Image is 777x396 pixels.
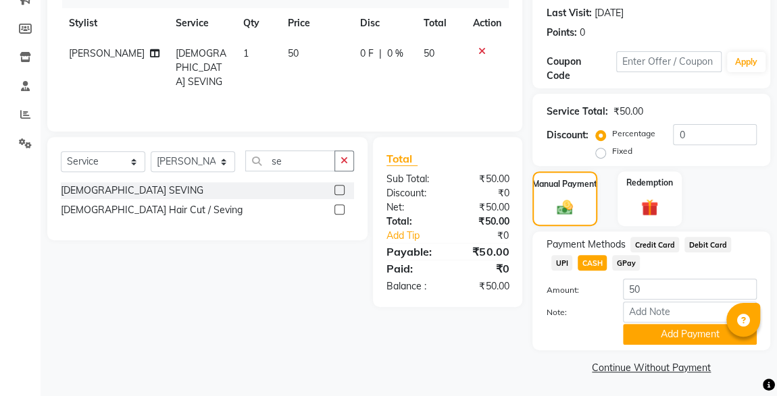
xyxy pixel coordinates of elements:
div: Payable: [376,244,448,260]
span: 0 F [360,47,374,61]
label: Manual Payment [532,178,597,190]
div: [DATE] [594,6,623,20]
th: Stylist [61,8,168,38]
div: ₹50.00 [448,244,520,260]
div: Last Visit: [546,6,591,20]
div: [DEMOGRAPHIC_DATA] SEVING [61,183,203,198]
span: 50 [424,47,434,59]
div: ₹50.00 [613,105,643,119]
div: Discount: [546,128,588,142]
th: Service [168,8,235,38]
button: Apply [727,52,766,72]
div: ₹50.00 [448,200,520,215]
div: [DEMOGRAPHIC_DATA] Hair Cut / Seving [61,203,243,217]
label: Fixed [611,145,632,157]
div: Points: [546,26,576,40]
span: Credit Card [630,237,679,252]
div: Net: [376,200,448,215]
input: Search or Scan [245,150,335,171]
div: Balance : [376,279,448,293]
div: ₹0 [459,229,519,243]
div: Service Total: [546,105,607,119]
span: 0 % [387,47,403,61]
div: Sub Total: [376,172,448,186]
span: GPay [612,255,640,271]
input: Amount [623,279,757,300]
div: ₹50.00 [448,279,520,293]
div: ₹0 [448,260,520,277]
div: 0 [579,26,584,40]
th: Price [280,8,352,38]
div: ₹50.00 [448,215,520,229]
label: Redemption [626,177,673,189]
span: Total [386,152,418,166]
span: 50 [288,47,299,59]
th: Disc [352,8,416,38]
div: Paid: [376,260,448,277]
div: Discount: [376,186,448,200]
span: Debit Card [684,237,731,252]
th: Qty [235,8,280,38]
span: Payment Methods [546,237,625,252]
th: Action [464,8,509,38]
img: _cash.svg [552,198,578,217]
button: Add Payment [623,324,757,345]
div: ₹50.00 [448,172,520,186]
input: Enter Offer / Coupon Code [616,51,722,72]
label: Amount: [536,284,613,296]
a: Continue Without Payment [535,361,768,375]
span: | [379,47,382,61]
label: Note: [536,306,613,318]
a: Add Tip [376,229,459,243]
th: Total [416,8,465,38]
div: ₹0 [448,186,520,200]
span: UPI [551,255,572,271]
span: [PERSON_NAME] [69,47,145,59]
img: _gift.svg [636,197,664,219]
span: [DEMOGRAPHIC_DATA] SEVING [176,47,226,88]
span: 1 [243,47,249,59]
div: Total: [376,215,448,229]
div: Coupon Code [546,55,616,83]
label: Percentage [611,128,655,140]
span: CASH [578,255,607,271]
input: Add Note [623,302,757,322]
